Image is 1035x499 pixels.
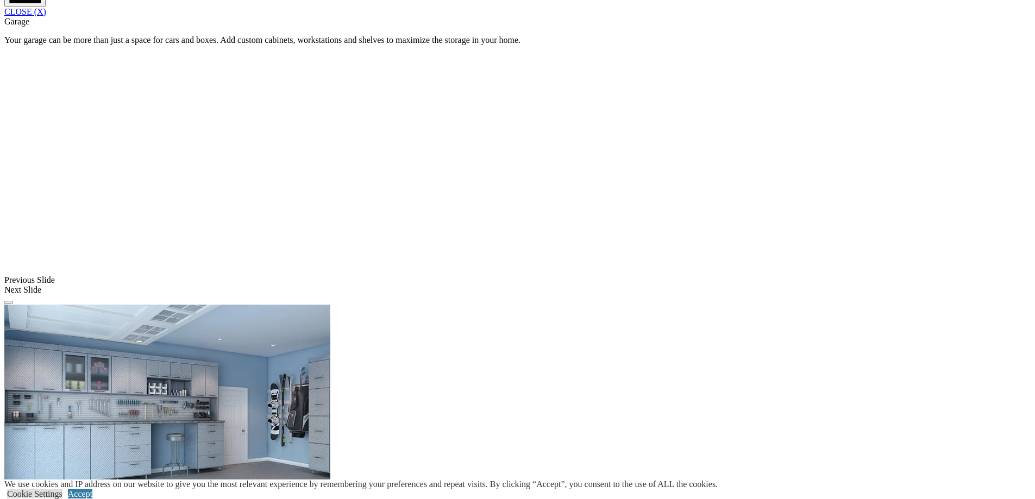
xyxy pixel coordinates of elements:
a: Accept [68,489,92,498]
a: Cookie Settings [7,489,62,498]
p: Your garage can be more than just a space for cars and boxes. Add custom cabinets, workstations a... [4,35,1031,45]
span: Garage [4,17,29,26]
a: CLOSE (X) [4,7,46,16]
div: We use cookies and IP address on our website to give you the most relevant experience by remember... [4,479,718,489]
div: Next Slide [4,285,1031,295]
button: Click here to pause slide show [4,301,13,304]
div: Previous Slide [4,275,1031,285]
